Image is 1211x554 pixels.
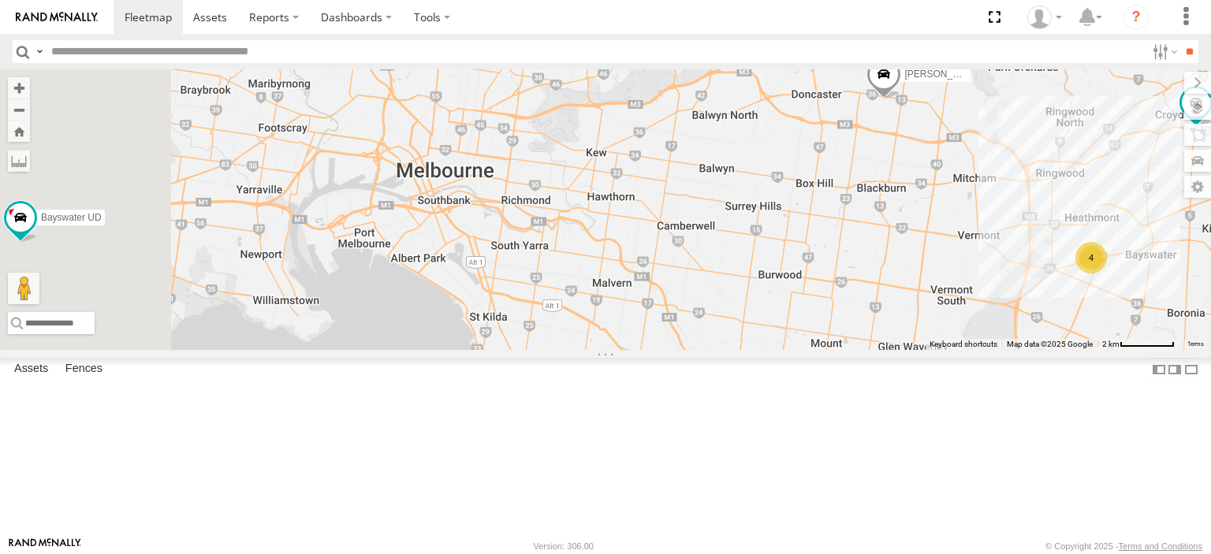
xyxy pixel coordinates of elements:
[904,69,982,80] span: [PERSON_NAME]
[1119,541,1202,551] a: Terms and Conditions
[1022,6,1068,29] div: Shaun Desmond
[8,121,30,142] button: Zoom Home
[1123,5,1149,30] i: ?
[1045,541,1202,551] div: © Copyright 2025 -
[58,359,110,381] label: Fences
[1167,358,1183,381] label: Dock Summary Table to the Right
[534,541,594,551] div: Version: 306.00
[1102,340,1120,348] span: 2 km
[1075,242,1107,273] div: 4
[8,99,30,121] button: Zoom out
[1146,40,1180,63] label: Search Filter Options
[1184,176,1211,198] label: Map Settings
[16,12,98,23] img: rand-logo.svg
[1151,358,1167,381] label: Dock Summary Table to the Left
[33,40,46,63] label: Search Query
[6,359,56,381] label: Assets
[1097,339,1179,350] button: Map Scale: 2 km per 66 pixels
[1007,340,1093,348] span: Map data ©2025 Google
[9,538,81,554] a: Visit our Website
[1187,340,1204,347] a: Terms (opens in new tab)
[8,150,30,172] label: Measure
[8,77,30,99] button: Zoom in
[8,273,39,304] button: Drag Pegman onto the map to open Street View
[930,339,997,350] button: Keyboard shortcuts
[1183,358,1199,381] label: Hide Summary Table
[41,212,102,223] span: Bayswater UD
